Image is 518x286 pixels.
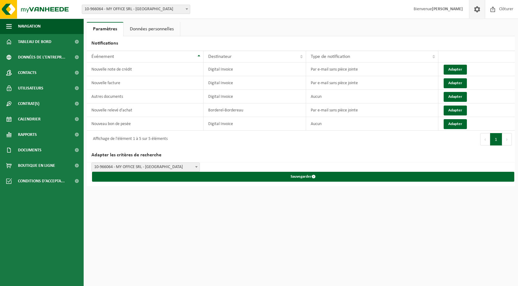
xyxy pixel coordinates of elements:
[18,50,65,65] span: Données de l'entrepr...
[432,7,463,11] strong: [PERSON_NAME]
[208,54,232,59] span: Destinateur
[18,127,37,142] span: Rapports
[18,65,37,80] span: Contacts
[92,172,514,182] button: Sauvegarder
[306,90,438,103] td: Aucun
[444,92,467,102] button: Adapter
[490,133,502,145] button: 1
[444,65,467,75] button: Adapter
[87,148,515,162] h2: Adapter les critères de recherche
[87,63,204,76] td: Nouvelle note de crédit
[18,19,41,34] span: Navigation
[18,80,43,96] span: Utilisateurs
[306,76,438,90] td: Par e-mail sans pièce jointe
[204,90,306,103] td: Digital Invoice
[444,78,467,88] button: Adapter
[124,22,180,36] a: Données personnelles
[306,63,438,76] td: Par e-mail sans pièce jointe
[90,134,168,145] div: Affichage de l'élément 1 à 5 sur 5 éléments
[204,117,306,131] td: Digital Invoice
[306,103,438,117] td: Par e-mail sans pièce jointe
[306,117,438,131] td: Aucun
[18,173,65,189] span: Conditions d'accepta...
[87,117,204,131] td: Nouveau bon de pesée
[444,106,467,115] button: Adapter
[87,22,123,36] a: Paramètres
[18,142,42,158] span: Documents
[82,5,190,14] span: 10-966064 - MY OFFICE SRL - LASNE
[91,54,114,59] span: Événement
[92,163,200,171] span: 10-966064 - MY OFFICE SRL - LASNE
[18,111,41,127] span: Calendrier
[18,96,39,111] span: Contrat(s)
[204,76,306,90] td: Digital Invoice
[87,103,204,117] td: Nouvelle relevé d'achat
[311,54,350,59] span: Type de notification
[18,158,55,173] span: Boutique en ligne
[87,76,204,90] td: Nouvelle facture
[87,90,204,103] td: Autres documents
[502,133,512,145] button: Next
[87,36,515,51] h2: Notifications
[204,63,306,76] td: Digital Invoice
[480,133,490,145] button: Previous
[204,103,306,117] td: Borderel-Bordereau
[444,119,467,129] button: Adapter
[91,162,200,172] span: 10-966064 - MY OFFICE SRL - LASNE
[18,34,51,50] span: Tableau de bord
